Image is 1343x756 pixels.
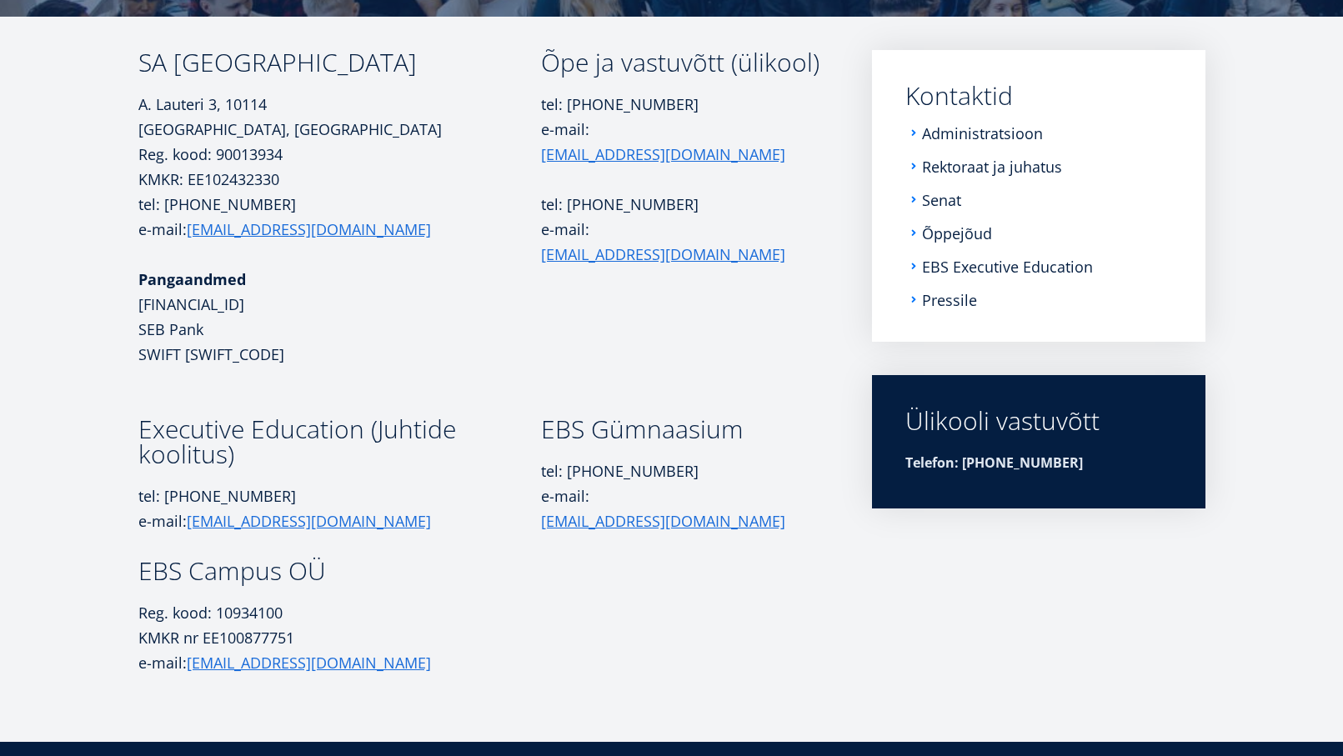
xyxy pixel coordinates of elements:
[138,650,541,675] p: e-mail:
[905,408,1172,433] div: Ülikooli vastuvõtt
[138,50,541,75] h3: SA [GEOGRAPHIC_DATA]
[922,225,992,242] a: Õppejõud
[138,269,246,289] strong: Pangaandmed
[187,650,431,675] a: [EMAIL_ADDRESS][DOMAIN_NAME]
[541,192,824,217] p: tel: [PHONE_NUMBER]
[187,508,431,533] a: [EMAIL_ADDRESS][DOMAIN_NAME]
[922,258,1093,275] a: EBS Executive Education
[922,192,961,208] a: Senat
[541,217,824,267] p: e-mail:
[541,50,824,75] h3: Õpe ja vastuvõtt (ülikool)
[138,625,541,650] p: KMKR nr EE100877751
[541,458,824,533] p: tel: [PHONE_NUMBER] e-mail:
[541,242,785,267] a: [EMAIL_ADDRESS][DOMAIN_NAME]
[138,417,541,467] h3: Executive Education (Juhtide koolitus)
[905,83,1172,108] a: Kontaktid
[138,167,541,192] p: KMKR: EE102432330
[541,417,824,442] h3: EBS Gümnaasium
[187,217,431,242] a: [EMAIL_ADDRESS][DOMAIN_NAME]
[541,92,824,167] p: tel: [PHONE_NUMBER] e-mail:
[138,267,541,367] p: [FINANCIAL_ID] SEB Pank SWIFT [SWIFT_CODE]
[138,192,541,242] p: tel: [PHONE_NUMBER] e-mail:
[541,508,785,533] a: [EMAIL_ADDRESS][DOMAIN_NAME]
[541,142,785,167] a: [EMAIL_ADDRESS][DOMAIN_NAME]
[922,158,1062,175] a: Rektoraat ja juhatus
[138,600,541,625] p: Reg. kood: 10934100
[138,558,541,583] h3: EBS Campus OÜ
[138,92,541,167] p: A. Lauteri 3, 10114 [GEOGRAPHIC_DATA], [GEOGRAPHIC_DATA] Reg. kood: 90013934
[905,453,1083,472] strong: Telefon: [PHONE_NUMBER]
[138,483,541,533] p: tel: [PHONE_NUMBER] e-mail:
[922,125,1043,142] a: Administratsioon
[922,292,977,308] a: Pressile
